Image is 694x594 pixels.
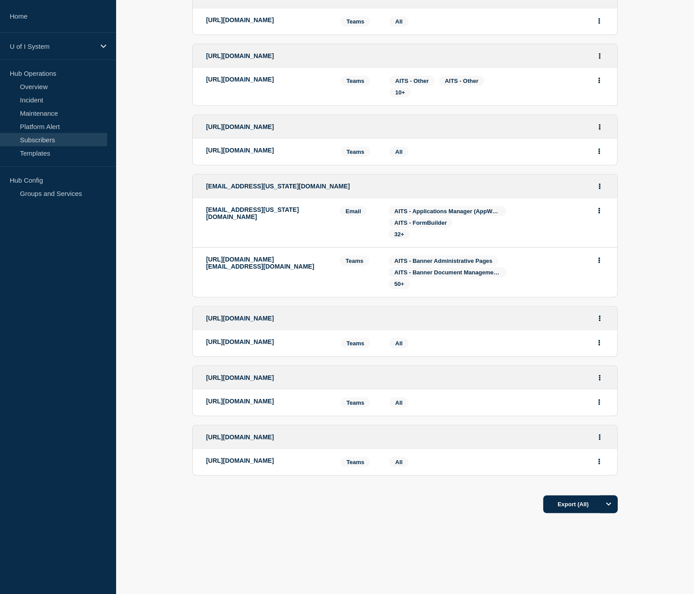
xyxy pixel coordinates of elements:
span: Teams [341,398,370,408]
button: Actions [594,49,605,63]
p: U of I System [10,43,95,50]
button: Actions [594,204,605,218]
button: Actions [594,120,605,134]
button: Actions [594,180,605,193]
p: [URL][DOMAIN_NAME] [206,147,328,154]
button: Actions [594,430,605,444]
button: Actions [594,145,605,158]
span: [URL][DOMAIN_NAME] [206,315,274,322]
span: Teams [341,76,370,86]
p: [URL][DOMAIN_NAME] [206,76,328,83]
span: AITS - Banner Document Management Services (BDMS-BXS) [394,269,561,276]
span: [URL][DOMAIN_NAME] [206,434,274,441]
span: [URL][DOMAIN_NAME] [206,123,274,130]
span: AITS - Banner Administrative Pages [394,258,492,264]
button: Actions [594,14,605,28]
span: 50+ [394,281,404,287]
span: [EMAIL_ADDRESS][US_STATE][DOMAIN_NAME] [206,183,350,190]
p: [EMAIL_ADDRESS][US_STATE][DOMAIN_NAME] [206,206,327,220]
span: Teams [341,457,370,467]
span: AITS - Other [395,78,429,84]
span: 32+ [394,231,404,238]
span: Teams [340,256,369,266]
p: [URL][DOMAIN_NAME] [206,398,328,405]
span: All [395,148,403,155]
p: [URL][DOMAIN_NAME] [206,338,328,345]
span: 10+ [395,89,405,96]
p: [URL][DOMAIN_NAME] [206,457,328,464]
span: AITS - Other [445,78,479,84]
span: Email [340,206,367,216]
span: [URL][DOMAIN_NAME] [206,374,274,381]
button: Actions [594,395,605,409]
button: Actions [594,336,605,350]
p: [URL][DOMAIN_NAME] [206,16,328,23]
span: All [395,18,403,25]
button: Options [600,496,618,513]
span: All [395,340,403,347]
button: Actions [594,312,605,325]
button: Actions [594,455,605,469]
span: AITS - FormBuilder [394,219,447,226]
span: AITS - Applications Manager (AppWorx) [394,208,503,215]
span: All [395,399,403,406]
button: Actions [594,371,605,385]
button: Actions [594,74,605,87]
button: Export (All) [543,496,618,513]
span: All [395,459,403,465]
span: Teams [341,147,370,157]
span: [URL][DOMAIN_NAME] [206,52,274,59]
p: [URL][DOMAIN_NAME][EMAIL_ADDRESS][DOMAIN_NAME] [206,256,327,270]
span: Teams [341,338,370,348]
button: Actions [594,254,605,267]
span: Teams [341,16,370,27]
